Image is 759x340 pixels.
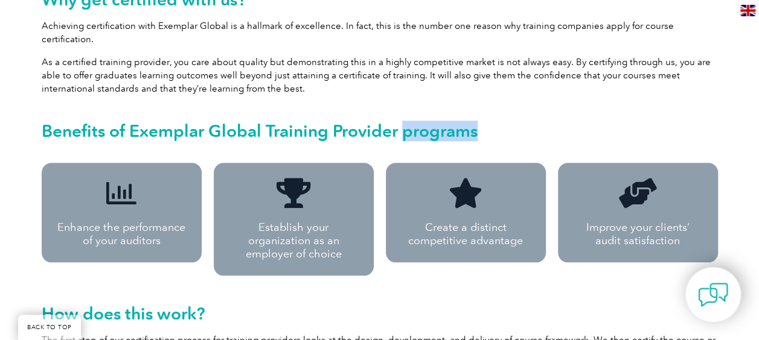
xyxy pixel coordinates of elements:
p: Create a distinct competitive advantage [401,221,531,247]
h2: How does this work? [42,304,718,323]
p: Enhance the performance of your auditors [57,221,187,247]
p: Establish your organization as an employer of choice [227,221,360,260]
h2: Benefits of Exemplar Global Training Provider programs [42,121,718,140]
img: contact-chat.png [698,280,728,310]
p: As a certified training provider, you care about quality but demonstrating this in a highly compe... [42,55,718,95]
a: BACK TO TOP [18,315,81,340]
p: Improve your clients’ audit satisfaction [573,221,703,247]
p: Achieving certification with Exemplar Global is a hallmark of excellence. In fact, this is the nu... [42,19,718,46]
img: en [740,5,755,16]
